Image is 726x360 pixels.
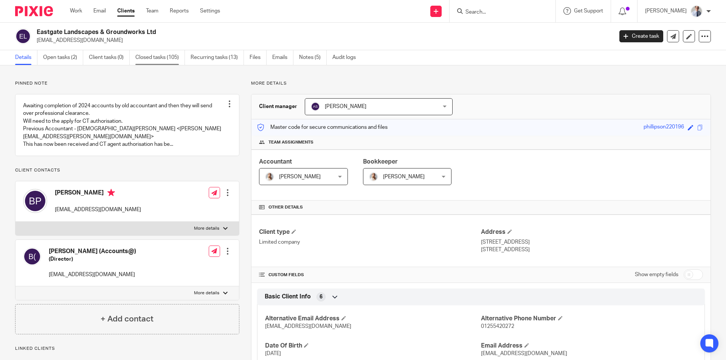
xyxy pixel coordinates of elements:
[325,104,366,109] span: [PERSON_NAME]
[15,346,239,352] p: Linked clients
[299,50,327,65] a: Notes (5)
[272,50,293,65] a: Emails
[481,315,697,323] h4: Alternative Phone Number
[49,247,136,255] h4: [PERSON_NAME] (Accounts@)
[15,167,239,173] p: Client contacts
[135,50,185,65] a: Closed tasks (105)
[259,238,481,246] p: Limited company
[265,351,281,356] span: [DATE]
[146,7,158,15] a: Team
[23,247,41,266] img: svg%3E
[481,246,703,253] p: [STREET_ADDRESS]
[320,293,323,301] span: 6
[15,50,37,65] a: Details
[250,50,267,65] a: Files
[55,206,141,213] p: [EMAIL_ADDRESS][DOMAIN_NAME]
[363,159,398,165] span: Bookkeeper
[369,172,378,181] img: IMG_9968.jpg
[279,174,321,179] span: [PERSON_NAME]
[265,293,311,301] span: Basic Client Info
[49,271,136,278] p: [EMAIL_ADDRESS][DOMAIN_NAME]
[259,272,481,278] h4: CUSTOM FIELDS
[259,103,297,110] h3: Client manager
[191,50,244,65] a: Recurring tasks (13)
[43,50,83,65] a: Open tasks (2)
[481,342,697,350] h4: Email Address
[23,189,47,213] img: svg%3E
[194,290,219,296] p: More details
[481,228,703,236] h4: Address
[268,139,313,145] span: Team assignments
[481,238,703,246] p: [STREET_ADDRESS]
[619,30,663,42] a: Create task
[644,123,684,132] div: phillipson220196
[265,315,481,323] h4: Alternative Email Address
[200,7,220,15] a: Settings
[194,226,219,232] p: More details
[481,351,567,356] span: [EMAIL_ADDRESS][DOMAIN_NAME]
[574,8,603,14] span: Get Support
[93,7,106,15] a: Email
[332,50,361,65] a: Audit logs
[15,80,239,87] p: Pinned note
[70,7,82,15] a: Work
[101,313,154,325] h4: + Add contact
[55,189,141,198] h4: [PERSON_NAME]
[251,80,711,87] p: More details
[170,7,189,15] a: Reports
[265,342,481,350] h4: Date Of Birth
[257,124,388,131] p: Master code for secure communications and files
[265,324,351,329] span: [EMAIL_ADDRESS][DOMAIN_NAME]
[645,7,687,15] p: [PERSON_NAME]
[259,159,292,165] span: Accountant
[107,189,115,196] i: Primary
[117,7,135,15] a: Clients
[635,271,678,278] label: Show empty fields
[268,204,303,210] span: Other details
[265,172,274,181] img: IMG_9968.jpg
[49,255,136,263] h5: (Director)
[15,28,31,44] img: svg%3E
[15,6,53,16] img: Pixie
[89,50,130,65] a: Client tasks (0)
[481,324,514,329] span: 01255420272
[383,174,425,179] span: [PERSON_NAME]
[37,37,608,44] p: [EMAIL_ADDRESS][DOMAIN_NAME]
[311,102,320,111] img: svg%3E
[465,9,533,16] input: Search
[37,28,494,36] h2: Eastgate Landscapes & Groundworks Ltd
[690,5,703,17] img: IMG_9924.jpg
[259,228,481,236] h4: Client type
